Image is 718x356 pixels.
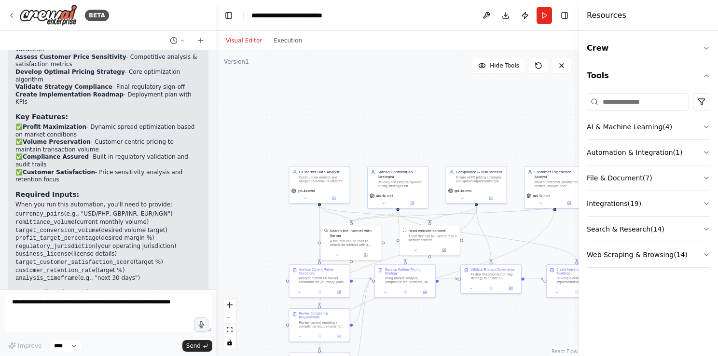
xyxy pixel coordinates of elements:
span: gpt-4o-mini [455,189,471,193]
div: Create Implementation Roadmap [556,268,604,275]
div: Read website content [408,228,445,233]
div: Customer Experience Analyst [535,170,582,179]
strong: Validate Strategy Compliance [15,83,112,90]
div: Analyze Current Market Conditions [299,268,347,275]
code: SERPER_API_KEY [94,289,143,296]
li: (license details) [15,250,201,259]
div: A tool that can be used to read a website content. [408,234,457,242]
li: (target %) [15,259,201,267]
strong: Customer Satisfaction [23,169,95,176]
div: Spread Optimization Strategist [377,170,425,179]
li: ✅ - Dynamic spread optimization based on market conditions [15,123,201,138]
div: Review current regulatory compliance requirements for {regulatory_jurisdiction} related to FX pri... [299,320,347,328]
li: (desired margin %) [15,234,201,243]
div: Monitor customer satisfaction metrics, analyze price sensitivity, and provide recommendations to ... [535,180,582,188]
div: Review the proposed pricing strategy to ensure full compliance with {regulatory_jurisdiction} reg... [470,273,518,280]
button: Hide Tools [472,58,525,73]
div: Review Compliance Requirements [299,312,347,319]
li: (e.g., "USD/PHP, GBP/INR, EUR/NGN") [15,210,201,219]
g: Edge from f3d6e5d8-0c97-46ba-9f17-b9ecfab5d7de to 53e9c6ab-8aac-4638-82d7-b9fa45ef9380 [428,206,479,222]
nav: breadcrumb [251,11,348,20]
div: Review Compliance RequirementsReview current regulatory compliance requirements for {regulatory_j... [289,308,350,342]
button: fit view [223,324,236,336]
div: Develop Optimal Pricing Strategy [385,268,433,275]
img: Logo [19,4,77,26]
strong: Required Inputs: [15,191,79,198]
button: File & Document(7) [587,165,710,191]
div: Develop a detailed implementation roadmap for the FX pricing optimization strategy. Include speci... [556,276,604,284]
button: Open in side panel [331,333,348,339]
button: Visual Editor [220,35,268,46]
div: Analyze current FX market conditions for {currency_pairs} by gathering real-time exchange rates f... [299,276,347,284]
p: When you run this automation, you'll need to provide: [15,201,201,209]
button: Switch to previous chat [166,35,189,46]
button: No output available [309,333,330,339]
button: No output available [566,289,587,295]
button: Open in side panel [430,247,458,253]
li: (your operating jurisdiction) [15,243,201,251]
div: ScrapeWebsiteToolRead website contentA tool that can be used to read a website content. [399,225,460,255]
button: No output available [395,289,415,295]
li: - Core optimization algorithm [15,68,201,83]
button: Search & Research(14) [587,217,710,242]
span: gpt-4o-mini [533,194,550,198]
li: ✅ - Built-in regulatory validation and audit trails [15,153,201,168]
li: - Competitive analysis & satisfaction metrics [15,54,201,68]
li: ✅ - Customer-centric pricing to maintain transaction volume [15,138,201,153]
button: Open in side panel [331,289,348,295]
code: business_license [15,251,71,258]
div: Continuously monitor and analyze real-time FX rates for {currency_pairs} to identify optimal pric... [299,176,347,183]
g: Edge from 545dd30c-de51-4dde-9691-a931b5a9b412 to 92865782-41d0-41fd-b0c1-956904fa776d [439,276,457,281]
g: Edge from 42ab4b9e-ca87-46f1-95e8-e2e142571291 to 545dd30c-de51-4dde-9691-a931b5a9b412 [353,276,372,326]
button: No output available [481,286,501,291]
button: Open in side panel [502,286,519,291]
button: Open in side panel [477,195,504,201]
button: Automation & Integration(1) [587,140,710,165]
div: Customer Experience AnalystMonitor customer satisfaction metrics, analyze price sensitivity, and ... [524,166,585,208]
g: Edge from deb5c2fd-9748-4118-a0c8-35fcb7281180 to 545dd30c-de51-4dde-9691-a931b5a9b412 [353,276,372,281]
div: Version 1 [224,58,249,66]
code: regulatory_jurisdiction [15,243,96,250]
g: Edge from f3d6e5d8-0c97-46ba-9f17-b9ecfab5d7de to 42ab4b9e-ca87-46f1-95e8-e2e142571291 [317,206,479,305]
div: Develop and execute dynamic pricing strategies for {currency_pairs} that maximize net profit marg... [377,180,425,188]
strong: Volume Preservation [23,138,91,145]
div: React Flow controls [223,299,236,349]
button: Hide right sidebar [558,9,571,22]
div: A tool that can be used to search the internet with a search_query. Supports different search typ... [330,239,379,247]
button: Send [182,340,212,352]
g: Edge from c458699c-9d85-4c61-a902-c16ef844cd98 to 34e056d4-9271-4fb1-b988-563a395cc106 [317,206,557,350]
g: Edge from fa1e8d90-69d2-4c26-b073-216af0e41a31 to e7cd609c-49f1-4e03-9ea0-26b66b21da25 [349,211,400,222]
strong: Assess Customer Price Sensitivity [15,54,126,60]
code: customer_retention_rate [15,267,96,274]
strong: Key Features: [15,113,68,121]
li: (target %) [15,267,201,275]
div: Compliance & Risk Monitor [456,170,504,175]
button: toggle interactivity [223,336,236,349]
div: SerperDevToolSearch the internet with SerperA tool that can be used to search the internet with a... [321,225,382,260]
li: - Deployment plan with KPIs [15,91,201,106]
strong: Create Implementation Roadmap [15,91,124,98]
button: Hide left sidebar [222,9,235,22]
button: AI & Machine Learning(4) [587,114,710,139]
span: Improve [18,342,41,350]
button: No output available [309,289,330,295]
g: Edge from fa1e8d90-69d2-4c26-b073-216af0e41a31 to 3b14ea27-d36e-4e7a-a0ac-b63e0d66c44b [395,211,579,261]
li: (current monthly volume) [15,219,201,227]
h4: Resources [587,10,626,21]
div: Develop Optimal Pricing StrategyUsing market analysis, compliance requirements, and customer pric... [374,264,436,298]
button: zoom out [223,311,236,324]
code: remittance_volume [15,219,74,226]
div: Spread Optimization StrategistDevelop and execute dynamic pricing strategies for {currency_pairs}... [367,166,428,208]
span: Send [186,342,201,350]
g: Edge from 92865782-41d0-41fd-b0c1-956904fa776d to 3b14ea27-d36e-4e7a-a0ac-b63e0d66c44b [525,276,543,281]
button: Click to speak your automation idea [194,317,208,332]
button: Integrations(19) [587,191,710,216]
li: ✅ - Price sensitivity analysis and retention focus [15,169,201,184]
div: Validate Strategy Compliance [470,268,514,272]
span: Hide Tools [490,62,519,69]
g: Edge from c458699c-9d85-4c61-a902-c16ef844cd98 to e7cd609c-49f1-4e03-9ea0-26b66b21da25 [349,206,557,222]
div: Tools [587,89,710,275]
strong: Profit Maximization [23,123,86,130]
div: Validate Strategy ComplianceReview the proposed pricing strategy to ensure full compliance with {... [460,264,522,294]
code: currency_pairs [15,211,64,218]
